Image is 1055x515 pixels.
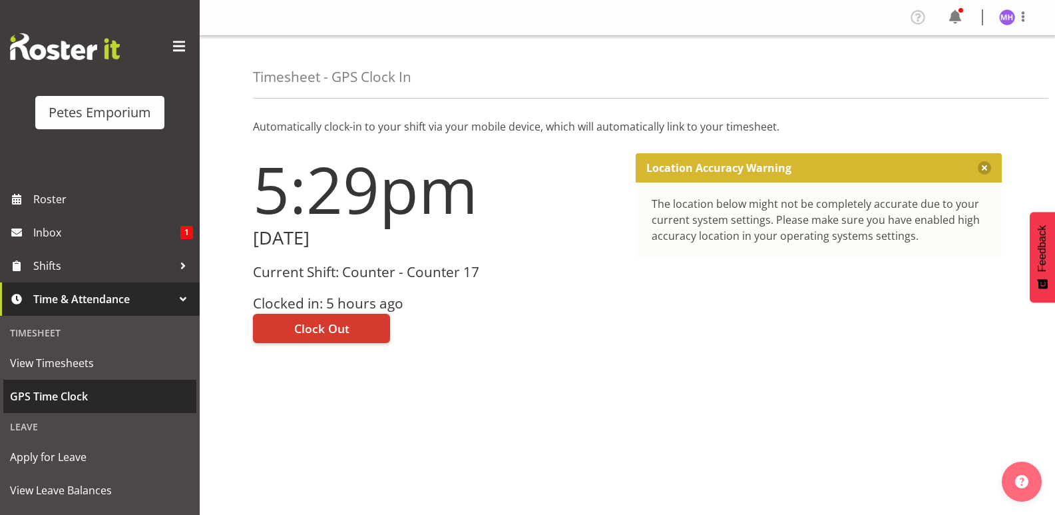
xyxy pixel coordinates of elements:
button: Clock Out [253,314,390,343]
span: 1 [180,226,193,239]
span: View Timesheets [10,353,190,373]
button: Close message [978,161,991,175]
p: Location Accuracy Warning [646,161,791,175]
a: Apply for Leave [3,440,196,474]
span: Clock Out [294,320,349,337]
span: Shifts [33,256,173,276]
img: help-xxl-2.png [1015,475,1028,488]
span: Apply for Leave [10,447,190,467]
div: Petes Emporium [49,103,151,123]
span: Time & Attendance [33,289,173,309]
span: Inbox [33,223,180,243]
div: The location below might not be completely accurate due to your current system settings. Please m... [652,196,986,244]
span: Roster [33,189,193,209]
a: View Leave Balances [3,474,196,507]
img: Rosterit website logo [10,33,120,60]
h4: Timesheet - GPS Clock In [253,69,411,85]
a: View Timesheets [3,346,196,380]
h3: Current Shift: Counter - Counter 17 [253,264,620,280]
div: Leave [3,413,196,440]
span: GPS Time Clock [10,386,190,406]
span: Feedback [1036,225,1048,272]
h1: 5:29pm [253,153,620,225]
p: Automatically clock-in to your shift via your mobile device, which will automatically link to you... [253,119,1002,135]
img: mackenzie-halford4471.jpg [999,9,1015,25]
button: Feedback - Show survey [1030,212,1055,302]
div: Timesheet [3,319,196,346]
h3: Clocked in: 5 hours ago [253,296,620,311]
span: View Leave Balances [10,480,190,500]
h2: [DATE] [253,228,620,249]
a: GPS Time Clock [3,380,196,413]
